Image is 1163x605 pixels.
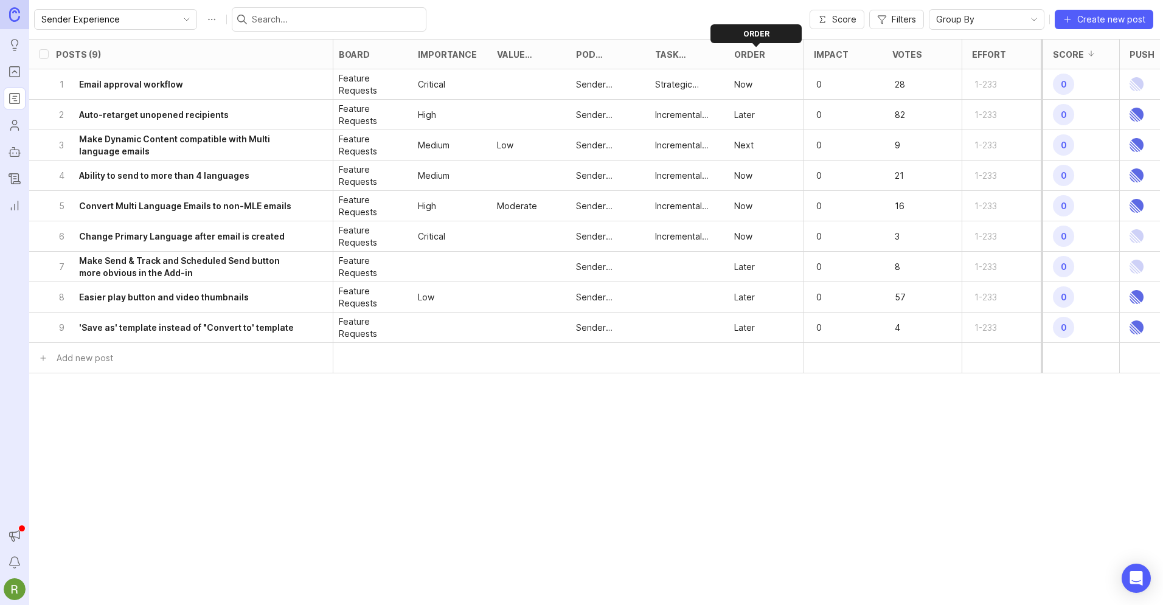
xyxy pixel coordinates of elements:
p: 1-233 [972,198,1010,215]
p: Sender Experience [576,109,636,121]
p: Low [418,291,434,303]
div: Task Type [655,50,700,59]
p: Later [734,109,755,121]
div: toggle menu [34,9,197,30]
p: Feature Requests [339,194,398,218]
p: Low [497,139,513,151]
button: 5Convert Multi Language Emails to non-MLE emails [56,191,299,221]
p: 28 [892,76,930,93]
a: Changelog [4,168,26,190]
div: Push [1130,50,1154,59]
p: Feature Requests [339,103,398,127]
img: Linear Logo [1130,221,1144,251]
h6: Email approval workflow [79,78,183,91]
span: 0 [1053,317,1074,338]
div: Feature Requests [339,224,398,249]
div: Sender Experience [576,291,636,303]
div: Incremental Enhancement [655,170,715,182]
p: Later [734,261,755,273]
p: Sender Experience [576,261,636,273]
div: Effort [972,50,1006,59]
div: Value Scale [497,50,542,59]
p: Sender Experience [576,230,636,243]
p: 1-233 [972,137,1010,154]
p: Now [734,230,752,243]
p: 7 [56,261,67,273]
img: Linear Logo [1130,100,1144,130]
h6: Auto-retarget unopened recipients [79,109,229,121]
p: Strategic Roadmap [655,78,715,91]
div: Score [1053,50,1084,59]
p: 0 [814,198,852,215]
div: Incremental Enhancement [655,200,715,212]
button: Create new post [1055,10,1153,29]
p: Sender Experience [576,170,636,182]
span: Filters [892,13,916,26]
span: Group By [936,13,974,26]
a: Roadmaps [4,88,26,109]
img: Canny Home [9,7,20,21]
div: Add new post [57,351,113,365]
h6: Change Primary Language after email is created [79,230,285,243]
p: 1-233 [972,319,1010,336]
div: Votes [892,50,922,59]
div: Now [734,78,752,91]
p: 9 [892,137,930,154]
p: Now [734,170,752,182]
p: 1-233 [972,228,1010,245]
p: Sender Experience [576,322,636,334]
p: 8 [56,291,67,303]
p: 0 [814,289,852,306]
p: Sender Experience [576,200,636,212]
div: Feature Requests [339,285,398,309]
div: Feature Requests [339,164,398,188]
span: 0 [1053,286,1074,308]
div: Order [734,50,765,59]
button: 8Easier play button and video thumbnails [56,282,299,312]
div: Incremental Enhancement [655,230,715,243]
p: Feature Requests [339,316,398,340]
div: board [339,50,370,59]
h6: 'Save as' template instead of "Convert to' template [79,322,294,334]
h6: Make Dynamic Content compatible with Multi language emails [79,133,299,157]
img: Linear Logo [1130,161,1144,190]
img: Linear Logo [1130,313,1144,342]
a: Reporting [4,195,26,216]
p: Feature Requests [339,255,398,279]
p: 0 [814,76,852,93]
svg: toggle icon [177,15,196,24]
button: 4Ability to send to more than 4 languages [56,161,299,190]
p: Sender Experience [576,78,636,91]
p: 57 [892,289,930,306]
img: Ryan Duguid [4,578,26,600]
p: 0 [814,137,852,154]
div: Open Intercom Messenger [1122,564,1151,593]
span: Score [832,13,856,26]
h6: Easier play button and video thumbnails [79,291,249,303]
p: Later [734,322,755,334]
p: Next [734,139,754,151]
button: 9'Save as' template instead of "Convert to' template [56,313,299,342]
p: Moderate [497,200,537,212]
img: Linear Logo [1130,252,1144,282]
p: 9 [56,322,67,334]
button: Roadmap options [202,10,221,29]
p: High [418,109,436,121]
span: Create new post [1077,13,1145,26]
p: 21 [892,167,930,184]
div: Pod Ownership [576,50,631,59]
img: Linear Logo [1130,282,1144,312]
